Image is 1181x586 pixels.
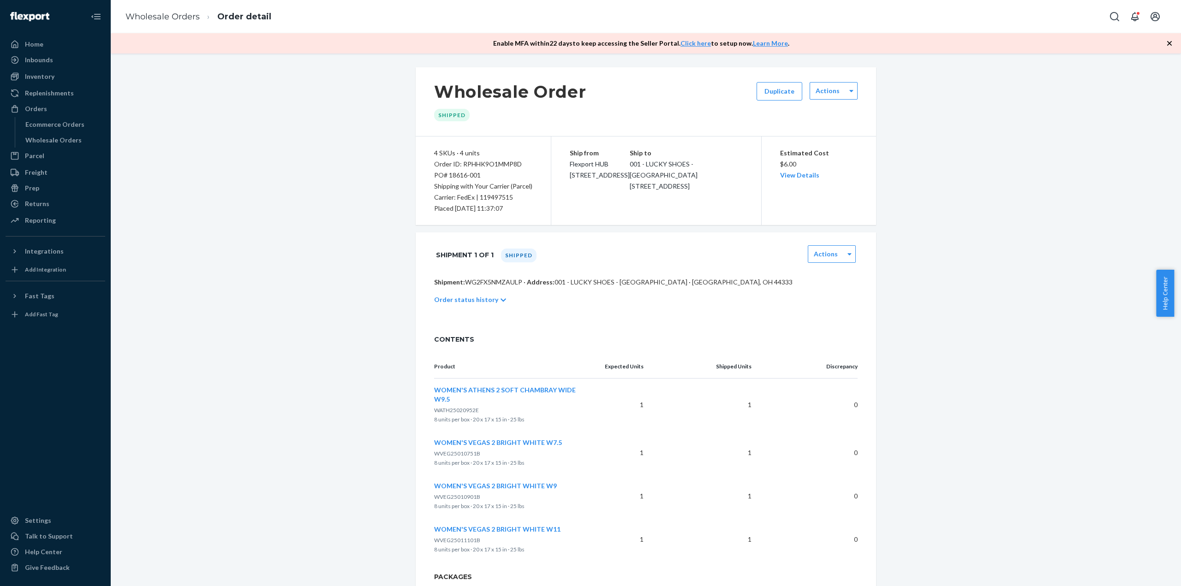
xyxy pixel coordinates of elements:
div: Freight [25,168,48,177]
a: Settings [6,513,105,528]
span: WOMEN'S VEGAS 2 BRIGHT WHITE W7.5 [434,438,562,446]
p: Discrepancy [766,362,858,371]
button: Help Center [1156,270,1174,317]
p: 8 units per box · 20 x 17 x 15 in · 25 lbs [434,545,590,554]
a: Help Center [6,545,105,559]
label: Actions [814,249,838,259]
a: Reporting [6,213,105,228]
span: Address: [527,278,555,286]
p: 0 [766,448,858,457]
div: Replenishments [25,89,74,98]
p: 1 [605,400,644,409]
p: 1 [605,535,644,544]
a: Returns [6,196,105,211]
div: Shipped [434,109,470,121]
p: Enable MFA within 22 days to keep accessing the Seller Portal. to setup now. . [493,39,789,48]
a: Parcel [6,148,105,163]
a: Add Integration [6,262,105,277]
a: Inventory [6,69,105,84]
p: Order status history [434,295,498,304]
p: 1 [658,491,752,501]
div: PO# 18616-001 [434,170,532,181]
button: Talk to Support [6,529,105,544]
p: 1 [658,400,752,409]
div: Inbounds [25,55,53,65]
div: Ecommerce Orders [25,120,84,129]
a: Prep [6,181,105,195]
p: 1 [605,448,644,457]
div: Help Center [25,547,62,556]
div: Prep [25,183,39,193]
iframe: Opens a widget where you can chat to one of our agents [1122,558,1172,581]
button: Open notifications [1126,7,1144,26]
div: $6.00 [780,148,858,181]
div: Placed [DATE] 11:37:07 [434,203,532,214]
h1: Wholesale Order [434,82,586,101]
div: Add Integration [25,266,66,273]
div: Talk to Support [25,532,73,541]
p: 8 units per box · 20 x 17 x 15 in · 25 lbs [434,458,590,468]
div: Reporting [25,216,56,225]
p: Shipped Units [658,362,752,371]
span: 001 - LUCKY SHOES - [GEOGRAPHIC_DATA] [STREET_ADDRESS] [630,160,698,190]
a: Learn More [753,39,788,47]
div: Wholesale Orders [25,136,82,145]
div: Orders [25,104,47,113]
a: Replenishments [6,86,105,101]
p: Shipping with Your Carrier (Parcel) [434,181,532,192]
ol: breadcrumbs [118,3,279,30]
a: Wholesale Orders [125,12,200,22]
div: Add Fast Tag [25,310,58,318]
p: Estimated Cost [780,148,858,159]
span: WOMEN'S ATHENS 2 SOFT CHAMBRAY WIDE W9.5 [434,386,576,403]
p: 1 [658,535,752,544]
span: WOMEN'S VEGAS 2 BRIGHT WHITE W11 [434,525,561,533]
div: Parcel [25,151,44,160]
div: Returns [25,199,49,208]
span: Shipment: [434,278,465,286]
div: Order ID: RPHHK9O1MMP8D [434,159,532,170]
button: WOMEN'S VEGAS 2 BRIGHT WHITE W7.5 [434,438,562,447]
p: Ship to [630,148,743,159]
span: WVEG25010901B [434,493,480,500]
a: Home [6,37,105,52]
p: 0 [766,491,858,501]
a: View Details [780,171,819,179]
a: Inbounds [6,53,105,67]
button: WOMEN'S VEGAS 2 BRIGHT WHITE W9 [434,481,557,491]
p: Ship from [570,148,630,159]
div: Inventory [25,72,54,81]
button: Duplicate [757,82,802,101]
span: WATH25020952E [434,407,479,414]
p: 8 units per box · 20 x 17 x 15 in · 25 lbs [434,502,590,511]
p: 0 [766,400,858,409]
a: Click here [680,39,711,47]
a: Order detail [217,12,271,22]
div: 4 SKUs · 4 units [434,148,532,159]
span: Flexport HUB [STREET_ADDRESS] [570,160,630,179]
p: WG2FX5NMZAULP · 001 - LUCKY SHOES - [GEOGRAPHIC_DATA] · [GEOGRAPHIC_DATA], OH 44333 [434,278,858,287]
div: Shipped [501,249,537,262]
a: Ecommerce Orders [21,117,106,132]
img: Flexport logo [10,12,49,21]
a: Freight [6,165,105,180]
h1: Shipment 1 of 1 [436,245,494,265]
button: Give Feedback [6,560,105,575]
div: Integrations [25,247,64,256]
a: Wholesale Orders [21,133,106,148]
div: Settings [25,516,51,525]
button: Integrations [6,244,105,259]
p: 1 [605,491,644,501]
span: CONTENTS [434,335,858,344]
p: Product [434,362,590,371]
button: WOMEN'S ATHENS 2 SOFT CHAMBRAY WIDE W9.5 [434,385,590,404]
span: WOMEN'S VEGAS 2 BRIGHT WHITE W9 [434,482,557,490]
button: Open Search Box [1105,7,1124,26]
p: 1 [658,448,752,457]
p: 0 [766,535,858,544]
button: Close Navigation [87,7,105,26]
p: 8 units per box · 20 x 17 x 15 in · 25 lbs [434,415,590,424]
p: Expected Units [605,362,644,371]
p: Carrier: FedEx | 119497515 [434,192,532,203]
button: Open account menu [1146,7,1164,26]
